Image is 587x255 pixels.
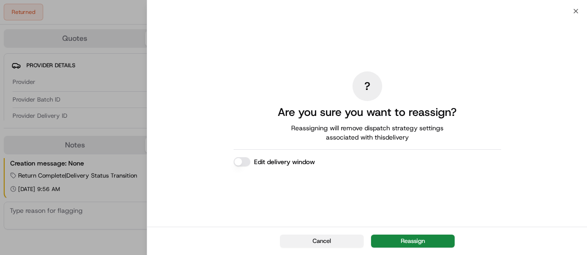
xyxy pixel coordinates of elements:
[280,235,364,248] button: Cancel
[371,235,455,248] button: Reassign
[352,71,382,101] div: ?
[278,105,457,120] h2: Are you sure you want to reassign?
[254,157,315,166] label: Edit delivery window
[278,123,457,142] span: Reassigning will remove dispatch strategy settings associated with this delivery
